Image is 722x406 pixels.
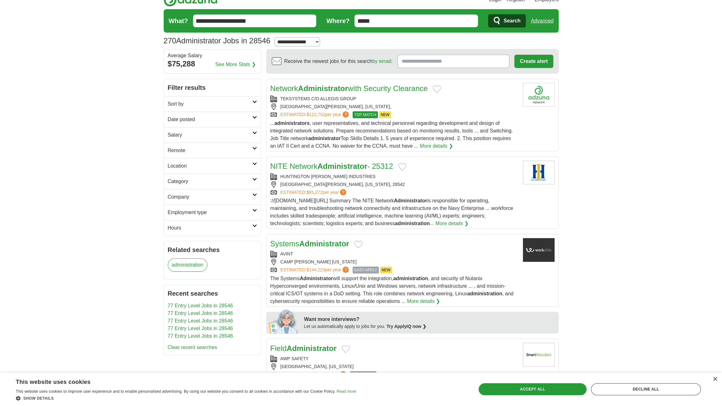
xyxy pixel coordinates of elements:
[353,111,378,118] span: TOP MATCH
[270,251,518,257] div: AVINT
[488,14,526,28] button: Search
[299,239,349,248] strong: Administrator
[168,258,208,272] a: administration
[164,158,261,174] a: Location
[317,162,367,170] strong: Administrator
[298,84,348,93] strong: Administrator
[591,383,701,395] div: Decline all
[523,161,555,184] img: Huntington Ingalls Industries logo
[16,395,356,401] div: Show details
[372,58,391,64] a: by email
[287,344,336,353] strong: Administrator
[420,142,453,150] a: More details ❯
[168,178,252,185] h2: Category
[713,377,717,382] div: Close
[168,303,233,308] a: 77 Entry Level Jobs in 28546
[270,103,518,110] div: [GEOGRAPHIC_DATA][PERSON_NAME], [US_STATE],
[270,239,349,248] a: SystemsAdministrator
[270,363,518,370] div: [GEOGRAPHIC_DATA], [US_STATE]
[395,221,430,226] strong: administration
[168,116,252,123] h2: Date posted
[467,291,502,296] strong: administration
[523,343,555,366] img: Awp Safety logo
[342,267,349,273] span: ?
[342,345,350,353] button: Add to favorite jobs
[215,61,256,68] a: See More Stats ❯
[168,53,257,58] div: Average Salary
[164,189,261,205] a: Company
[393,276,428,281] strong: administration
[168,100,252,108] h2: Sort by
[433,85,441,93] button: Add to favorite jobs
[270,162,393,170] a: NITE NetworkAdministrator- 25312
[336,389,356,394] a: Read more, opens a new window
[164,96,261,112] a: Sort by
[168,289,257,298] h2: Recent searches
[270,181,518,188] div: [GEOGRAPHIC_DATA][PERSON_NAME], [US_STATE], 28542
[23,396,54,401] span: Show details
[16,389,336,394] span: This website uses cookies to improve user experience and to enable personalised advertising. By u...
[168,193,252,201] h2: Company
[436,220,469,227] a: More details ❯
[168,131,252,139] h2: Salary
[284,58,392,65] span: Receive the newest jobs for this search :
[394,198,427,203] strong: Administrator
[379,111,391,118] span: NEW
[168,326,233,331] a: 77 Entry Level Jobs in 28546
[531,15,553,27] a: Advanced
[168,147,252,154] h2: Remote
[168,162,252,170] h2: Location
[164,205,261,220] a: Employment type
[168,345,217,350] a: Clear recent searches
[168,58,257,70] div: $75,288
[280,356,309,361] a: AWP SAFETY
[164,79,261,96] h2: Filter results
[164,143,261,158] a: Remote
[168,209,252,216] h2: Employment type
[280,267,350,274] a: ESTIMATED:$144,223per year?
[269,308,299,334] img: apply-iq-scientist.png
[300,276,333,281] strong: Administrator
[340,371,346,378] span: ?
[306,267,325,272] span: $144,223
[168,224,252,232] h2: Hours
[164,174,261,189] a: Category
[308,136,341,141] strong: administrator
[386,324,426,329] a: Try ApplyIQ now ❯
[304,316,555,323] div: Want more interviews?
[340,189,346,195] span: ?
[168,318,233,323] a: 77 Entry Level Jobs in 28546
[270,120,513,149] span: ... , user representatives, and technical personnel regarding development and design of integrate...
[380,267,392,274] span: NEW
[398,163,406,171] button: Add to favorite jobs
[274,120,310,126] strong: administrators
[306,372,323,377] span: $38,671
[270,84,428,93] a: NetworkAdministratorwith Security Clearance
[326,16,349,26] label: Where?
[280,189,348,196] a: ESTIMATED:$81,272per year?
[16,376,340,386] div: This website uses cookies
[407,298,440,305] a: More details ❯
[164,35,176,46] span: 270
[168,245,257,255] h2: Related searches
[168,311,233,316] a: 77 Entry Level Jobs in 28546
[514,55,553,68] button: Create alert
[354,241,362,248] button: Add to favorite jobs
[342,111,349,118] span: ?
[164,220,261,236] a: Hours
[350,371,376,378] span: EASY APPLY
[168,333,233,339] a: 77 Entry Level Jobs in 28546
[504,15,520,27] span: Search
[280,111,350,118] a: ESTIMATED:$122,752per year?
[523,83,555,107] img: Company logo
[280,371,348,378] a: ESTIMATED:$38,671per year?
[270,95,518,102] div: TEKSYSTEMS C/O ALLEGIS GROUP
[523,238,555,262] img: Company logo
[270,259,518,265] div: CAMP [PERSON_NAME] [US_STATE]
[164,127,261,143] a: Salary
[479,383,587,395] div: Accept all
[164,36,271,45] h1: Administrator Jobs in 28546
[306,112,325,117] span: $122,752
[306,190,323,195] span: $81,272
[353,267,379,274] span: EASY APPLY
